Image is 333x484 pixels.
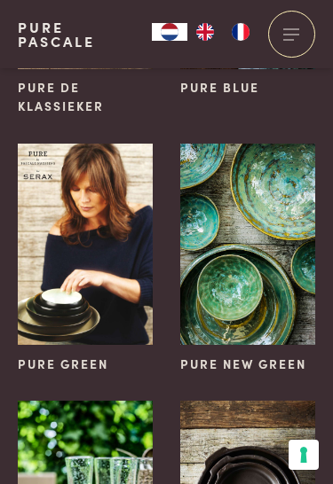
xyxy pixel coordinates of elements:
a: Pure Green Pure Green [18,144,153,373]
span: Pure New Green [180,355,306,373]
img: Pure Green [18,144,153,345]
img: Pure New Green [180,144,315,345]
a: NL [152,23,187,41]
span: Pure Blue [180,78,259,97]
div: Language [152,23,187,41]
span: Pure Green [18,355,108,373]
aside: Language selected: Nederlands [152,23,258,41]
a: FR [223,23,258,41]
ul: Language list [187,23,258,41]
button: Uw voorkeuren voor toestemming voor trackingtechnologieën [289,440,319,470]
span: Pure de klassieker [18,78,153,114]
a: PurePascale [18,20,95,49]
a: Pure New Green Pure New Green [180,144,315,373]
a: EN [187,23,223,41]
